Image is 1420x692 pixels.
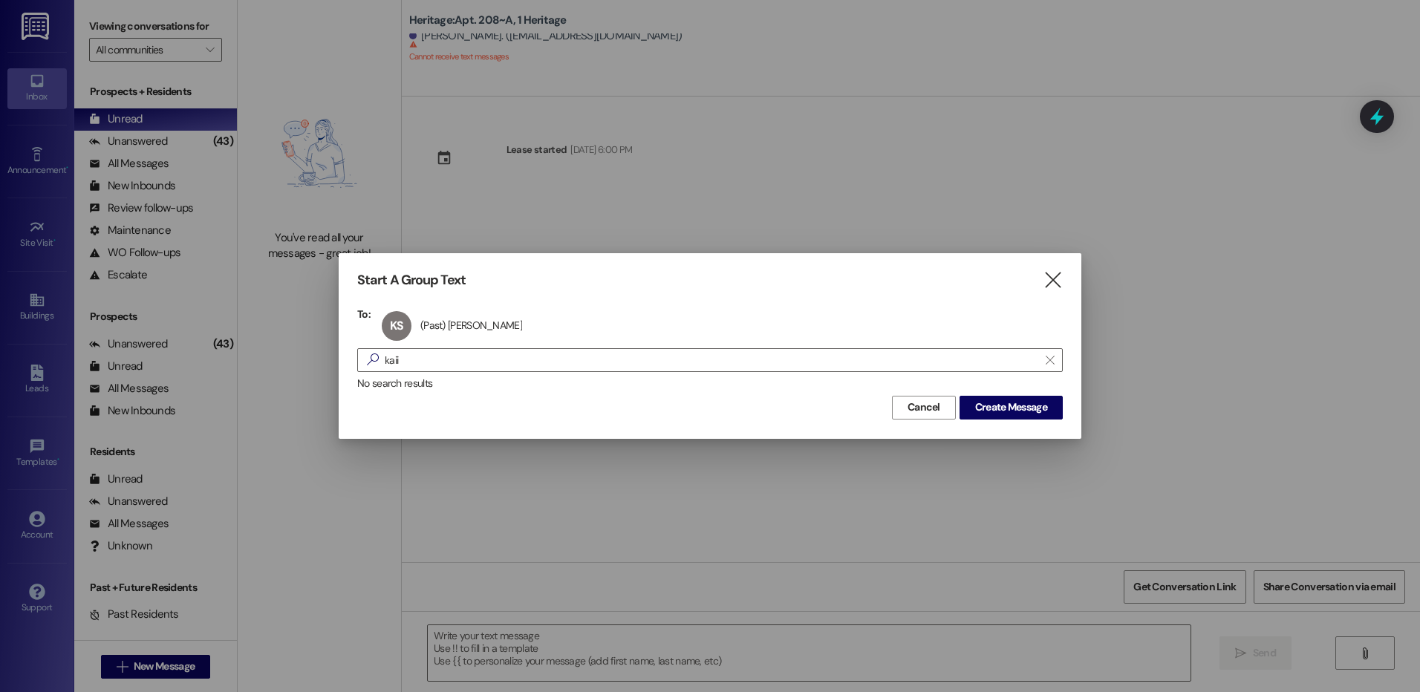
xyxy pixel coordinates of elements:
div: No search results [357,376,1063,391]
i:  [1043,272,1063,288]
i:  [1046,354,1054,366]
i:  [361,352,385,368]
input: Search for any contact or apartment [385,350,1038,371]
div: (Past) [PERSON_NAME] [420,319,522,332]
span: KS [390,318,403,333]
h3: To: [357,307,371,321]
button: Cancel [892,396,956,420]
span: Create Message [975,399,1047,415]
h3: Start A Group Text [357,272,466,289]
button: Create Message [960,396,1063,420]
button: Clear text [1038,349,1062,371]
span: Cancel [908,399,940,415]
